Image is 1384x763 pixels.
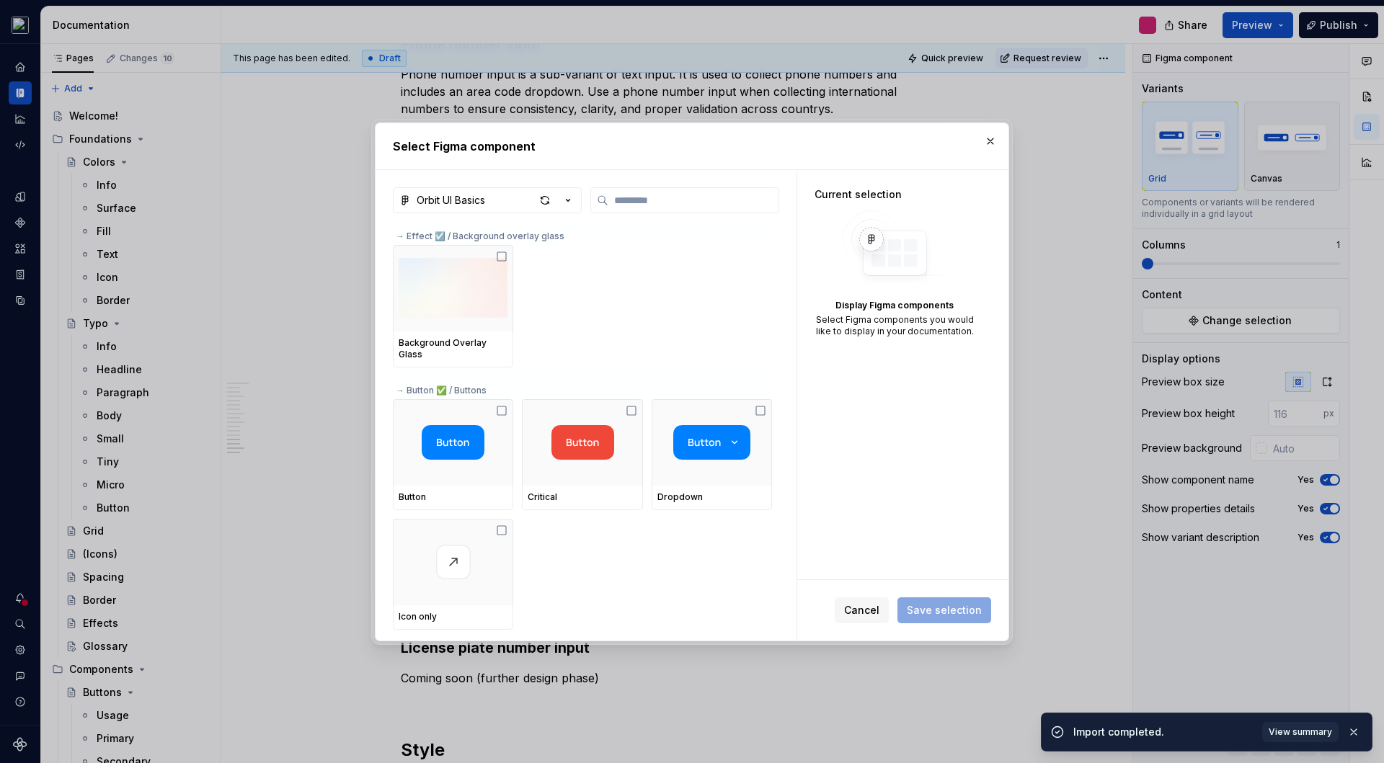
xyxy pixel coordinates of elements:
button: Orbit UI Basics [393,187,582,213]
div: Orbit UI Basics [417,193,485,208]
div: Button [399,491,507,503]
div: Icon only [399,611,507,623]
div: Display Figma components [815,300,975,311]
div: Select Figma components you would like to display in your documentation. [815,314,975,337]
div: Current selection [815,187,975,202]
h2: Select Figma component [393,138,991,155]
button: Cancel [835,597,889,623]
button: View summary [1262,722,1339,742]
span: View summary [1269,726,1332,738]
div: Dropdown [657,491,766,503]
div: Critical [528,491,636,503]
span: Cancel [844,603,879,617]
div: Background Overlay Glass [399,337,507,360]
div: → Effect ☑️ / Background overlay glass [393,222,772,245]
div: Import completed. [1073,725,1254,739]
div: → Button ✅ / Buttons [393,376,772,399]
